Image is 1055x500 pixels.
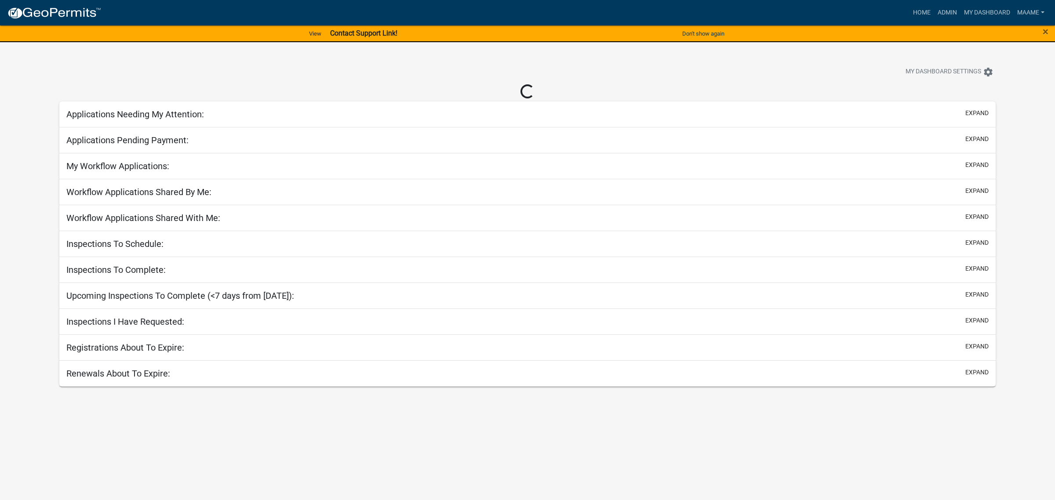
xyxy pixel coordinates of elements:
button: expand [965,264,989,273]
button: expand [965,290,989,299]
a: View [306,26,325,41]
button: expand [965,316,989,325]
h5: Applications Pending Payment: [66,135,189,145]
h5: Renewals About To Expire: [66,368,170,379]
a: My Dashboard [960,4,1014,21]
a: Maame [1014,4,1048,21]
button: expand [965,342,989,351]
button: expand [965,212,989,221]
a: Home [909,4,934,21]
h5: My Workflow Applications: [66,161,169,171]
h5: Upcoming Inspections To Complete (<7 days from [DATE]): [66,290,294,301]
button: expand [965,109,989,118]
button: expand [965,160,989,170]
button: expand [965,186,989,196]
button: Close [1043,26,1048,37]
button: expand [965,368,989,377]
a: Admin [934,4,960,21]
span: × [1043,25,1048,38]
button: Don't show again [679,26,728,41]
h5: Inspections To Schedule: [66,239,164,249]
strong: Contact Support Link! [330,29,397,37]
button: My Dashboard Settingssettings [899,63,1000,80]
button: expand [965,238,989,247]
h5: Inspections I Have Requested: [66,316,184,327]
button: expand [965,134,989,144]
h5: Registrations About To Expire: [66,342,184,353]
h5: Inspections To Complete: [66,264,166,275]
h5: Workflow Applications Shared With Me: [66,213,220,223]
h5: Applications Needing My Attention: [66,109,204,120]
i: settings [983,67,993,77]
span: My Dashboard Settings [906,67,981,77]
h5: Workflow Applications Shared By Me: [66,187,211,197]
